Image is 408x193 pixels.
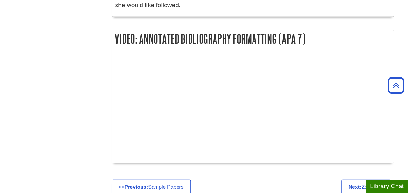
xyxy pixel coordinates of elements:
strong: Next: [348,184,361,190]
button: Library Chat [366,180,408,193]
h2: Video: Annotated Bibliography Formatting (APA 7) [112,30,394,47]
strong: Previous: [124,184,148,190]
a: Back to Top [386,81,406,90]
